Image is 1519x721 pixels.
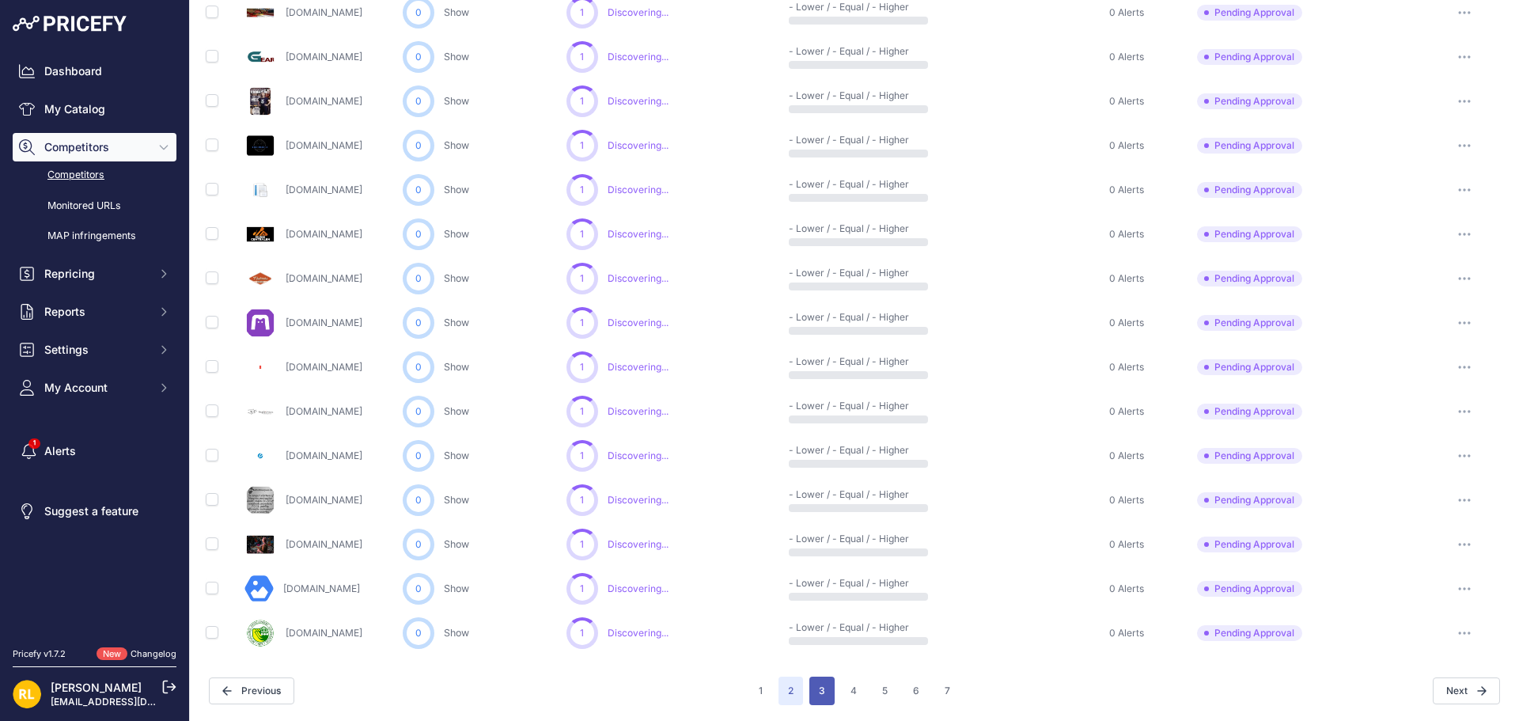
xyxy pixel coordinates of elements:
[415,582,422,596] span: 0
[789,134,890,146] p: - Lower / - Equal / - Higher
[415,316,422,330] span: 0
[789,45,890,58] p: - Lower / - Equal / - Higher
[1197,537,1302,552] span: Pending Approval
[1109,450,1144,462] span: 0 Alerts
[1197,226,1302,242] span: Pending Approval
[1109,272,1144,285] span: 0 Alerts
[13,192,176,220] a: Monitored URLs
[1109,139,1144,152] span: 0 Alerts
[51,696,216,708] a: [EMAIL_ADDRESS][DOMAIN_NAME]
[789,178,890,191] p: - Lower / - Equal / - Higher
[13,222,176,250] a: MAP infringements
[13,16,127,32] img: Pricefy Logo
[789,577,890,590] p: - Lower / - Equal / - Higher
[580,95,584,108] span: 1
[415,404,422,419] span: 0
[415,50,422,64] span: 0
[789,222,890,235] p: - Lower / - Equal / - Higher
[415,139,422,153] span: 0
[580,450,584,462] span: 1
[286,494,362,506] a: [DOMAIN_NAME]
[444,538,469,550] a: Show
[444,627,469,639] a: Show
[1197,581,1302,597] span: Pending Approval
[580,582,584,595] span: 1
[13,57,176,628] nav: Sidebar
[608,272,669,284] span: Discovering...
[1109,494,1144,507] span: 0 Alerts
[580,6,584,19] span: 1
[1197,93,1302,109] span: Pending Approval
[444,95,469,107] a: Show
[13,336,176,364] button: Settings
[13,374,176,402] button: My Account
[608,627,669,639] span: Discovering...
[1109,361,1144,374] span: 0 Alerts
[286,627,362,639] a: [DOMAIN_NAME]
[13,647,66,661] div: Pricefy v1.7.2
[1197,359,1302,375] span: Pending Approval
[415,6,422,20] span: 0
[580,494,584,507] span: 1
[789,267,890,279] p: - Lower / - Equal / - Higher
[44,380,148,396] span: My Account
[286,361,362,373] a: [DOMAIN_NAME]
[903,677,929,705] button: Go to page 6
[444,139,469,151] a: Show
[286,6,362,18] a: [DOMAIN_NAME]
[580,184,584,196] span: 1
[1197,182,1302,198] span: Pending Approval
[1109,627,1144,639] span: 0 Alerts
[1109,582,1144,595] span: 0 Alerts
[286,184,362,195] a: [DOMAIN_NAME]
[444,228,469,240] a: Show
[789,311,890,324] p: - Lower / - Equal / - Higher
[789,1,890,13] p: - Lower / - Equal / - Higher
[13,260,176,288] button: Repricing
[415,626,422,640] span: 0
[1109,6,1144,19] span: 0 Alerts
[444,6,469,18] a: Show
[789,89,890,102] p: - Lower / - Equal / - Higher
[44,342,148,358] span: Settings
[608,361,669,373] span: Discovering...
[1197,5,1302,21] span: Pending Approval
[608,450,669,461] span: Discovering...
[608,51,669,63] span: Discovering...
[444,405,469,417] a: Show
[444,272,469,284] a: Show
[415,183,422,197] span: 0
[789,488,890,501] p: - Lower / - Equal / - Higher
[935,677,960,705] button: Go to page 7
[580,361,584,374] span: 1
[1433,677,1500,704] button: Next
[608,405,669,417] span: Discovering...
[608,139,669,151] span: Discovering...
[608,494,669,506] span: Discovering...
[415,360,422,374] span: 0
[97,647,127,661] span: New
[789,400,890,412] p: - Lower / - Equal / - Higher
[608,582,669,594] span: Discovering...
[415,537,422,552] span: 0
[580,627,584,639] span: 1
[444,494,469,506] a: Show
[444,317,469,328] a: Show
[444,184,469,195] a: Show
[286,405,362,417] a: [DOMAIN_NAME]
[789,533,890,545] p: - Lower / - Equal / - Higher
[1197,625,1302,641] span: Pending Approval
[778,677,803,705] span: 2
[608,317,669,328] span: Discovering...
[286,228,362,240] a: [DOMAIN_NAME]
[444,582,469,594] a: Show
[789,444,890,457] p: - Lower / - Equal / - Higher
[1109,51,1144,63] span: 0 Alerts
[1109,95,1144,108] span: 0 Alerts
[580,317,584,329] span: 1
[1197,315,1302,331] span: Pending Approval
[1197,271,1302,287] span: Pending Approval
[286,272,362,284] a: [DOMAIN_NAME]
[789,355,890,368] p: - Lower / - Equal / - Higher
[749,677,772,705] button: Go to page 1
